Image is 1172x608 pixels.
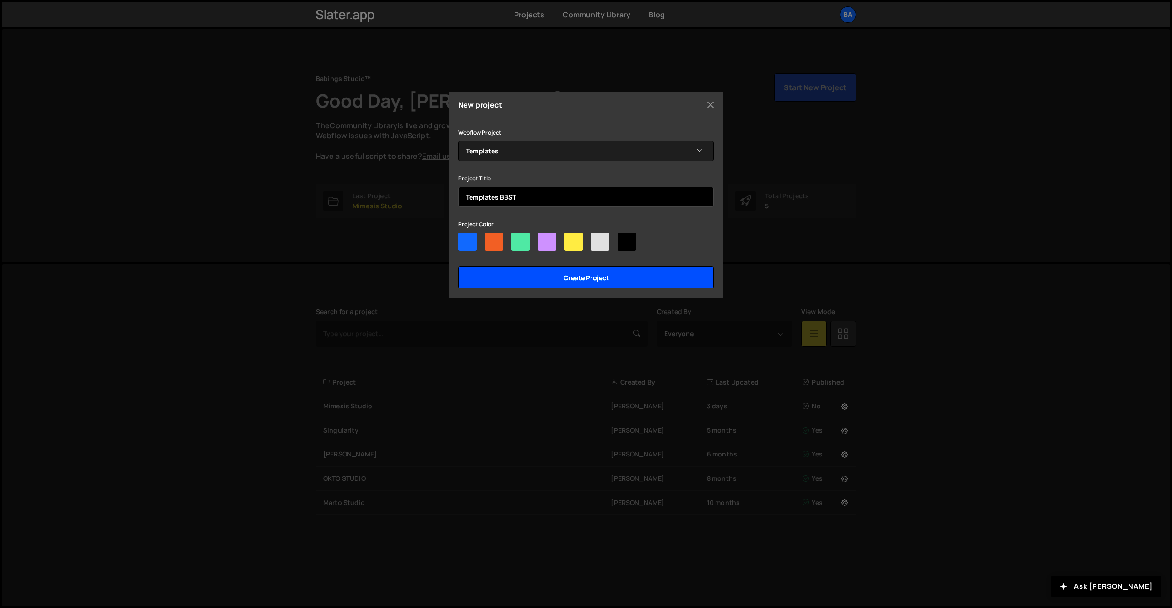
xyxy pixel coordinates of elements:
[458,174,491,183] label: Project Title
[458,187,714,207] input: Project name
[1051,576,1161,597] button: Ask [PERSON_NAME]
[458,128,501,137] label: Webflow Project
[458,266,714,288] input: Create project
[704,98,717,112] button: Close
[458,101,502,109] h5: New project
[458,220,494,229] label: Project Color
